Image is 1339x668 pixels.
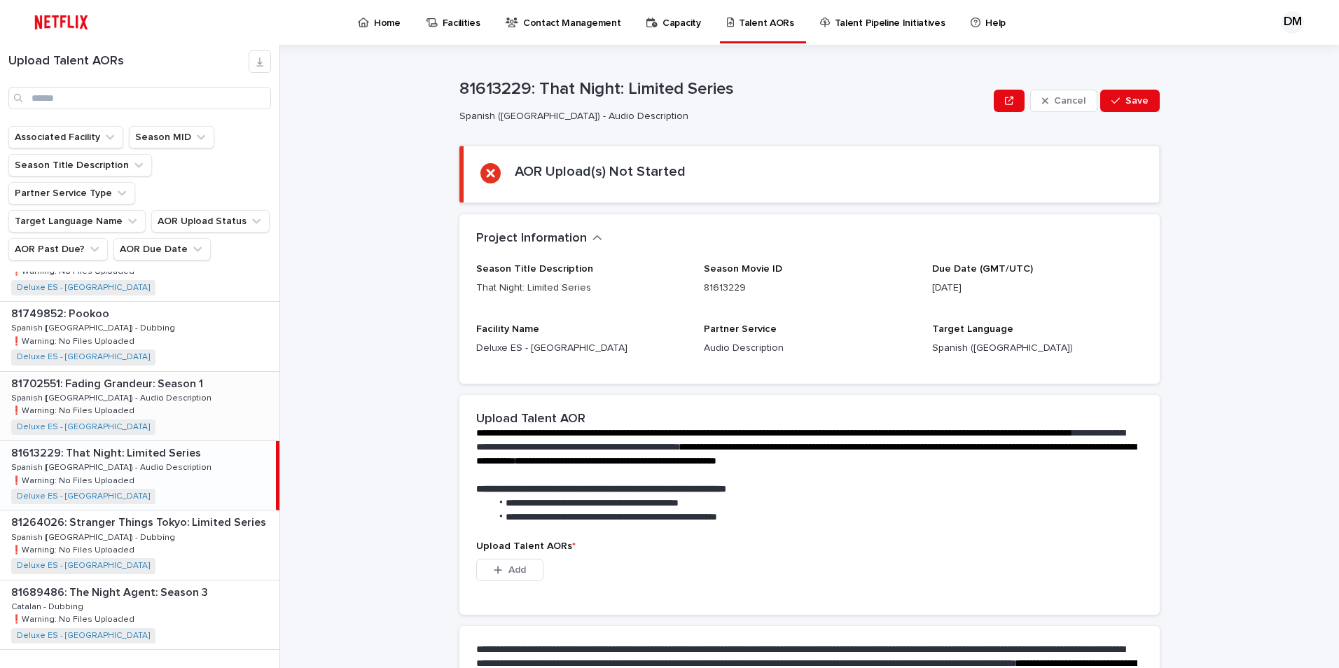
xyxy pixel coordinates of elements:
[1282,11,1304,34] div: DM
[17,352,150,362] a: Deluxe ES - [GEOGRAPHIC_DATA]
[11,583,211,599] p: 81689486: The Night Agent: Season 3
[704,324,777,334] span: Partner Service
[8,154,152,176] button: Season Title Description
[11,530,178,543] p: Spanish ([GEOGRAPHIC_DATA]) - Dubbing
[704,264,782,274] span: Season Movie ID
[11,391,214,403] p: Spanish ([GEOGRAPHIC_DATA]) - Audio Description
[508,565,526,575] span: Add
[1125,96,1149,106] span: Save
[11,513,269,529] p: 81264026: Stranger Things Tokyo: Limited Series
[28,8,95,36] img: ifQbXi3ZQGMSEF7WDB7W
[476,264,593,274] span: Season Title Description
[932,281,1143,295] p: [DATE]
[11,375,206,391] p: 81702551: Fading Grandeur: Season 1
[8,210,146,232] button: Target Language Name
[476,559,543,581] button: Add
[476,324,539,334] span: Facility Name
[476,541,576,551] span: Upload Talent AORs
[151,210,270,232] button: AOR Upload Status
[8,126,123,148] button: Associated Facility
[11,321,178,333] p: Spanish ([GEOGRAPHIC_DATA]) - Dubbing
[8,238,108,260] button: AOR Past Due?
[11,334,137,347] p: ❗️Warning: No Files Uploaded
[113,238,211,260] button: AOR Due Date
[8,54,249,69] h1: Upload Talent AORs
[704,281,915,295] p: 81613229
[11,444,204,460] p: 81613229: That Night: Limited Series
[476,341,687,356] p: Deluxe ES - [GEOGRAPHIC_DATA]
[11,403,137,416] p: ❗️Warning: No Files Uploaded
[459,79,988,99] p: 81613229: That Night: Limited Series
[476,281,687,295] p: That Night: Limited Series
[17,631,150,641] a: Deluxe ES - [GEOGRAPHIC_DATA]
[515,163,686,180] h2: AOR Upload(s) Not Started
[17,283,150,293] a: Deluxe ES - [GEOGRAPHIC_DATA]
[8,182,135,204] button: Partner Service Type
[704,341,915,356] p: Audio Description
[476,412,585,427] h2: Upload Talent AOR
[11,460,214,473] p: Spanish ([GEOGRAPHIC_DATA]) - Audio Description
[1030,90,1097,112] button: Cancel
[476,231,602,246] button: Project Information
[932,324,1013,334] span: Target Language
[8,87,271,109] input: Search
[11,305,112,321] p: 81749852: Pookoo
[11,543,137,555] p: ❗️Warning: No Files Uploaded
[17,492,150,501] a: Deluxe ES - [GEOGRAPHIC_DATA]
[129,126,214,148] button: Season MID
[932,341,1143,356] p: Spanish ([GEOGRAPHIC_DATA])
[459,111,983,123] p: Spanish ([GEOGRAPHIC_DATA]) - Audio Description
[1054,96,1085,106] span: Cancel
[17,422,150,432] a: Deluxe ES - [GEOGRAPHIC_DATA]
[476,231,587,246] h2: Project Information
[11,473,137,486] p: ❗️Warning: No Files Uploaded
[11,599,86,612] p: Catalan - Dubbing
[932,264,1033,274] span: Due Date (GMT/UTC)
[11,612,137,625] p: ❗️Warning: No Files Uploaded
[1100,90,1160,112] button: Save
[17,561,150,571] a: Deluxe ES - [GEOGRAPHIC_DATA]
